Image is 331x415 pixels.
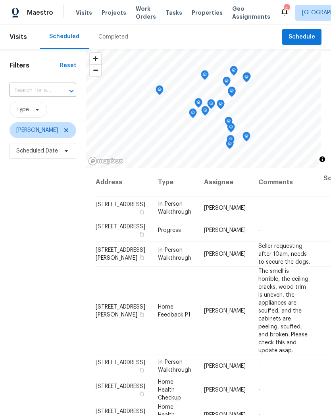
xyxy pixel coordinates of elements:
[204,251,246,257] span: [PERSON_NAME]
[318,154,327,164] button: Toggle attribution
[201,70,209,83] div: Map marker
[88,156,123,166] a: Mapbox homepage
[158,228,181,233] span: Progress
[217,100,225,112] div: Map marker
[284,5,289,13] div: 4
[226,139,234,152] div: Map marker
[158,304,191,317] span: Home Feedback P1
[198,168,252,197] th: Assignee
[243,72,251,85] div: Map marker
[10,85,54,97] input: Search for an address...
[90,64,101,76] button: Zoom out
[204,363,246,369] span: [PERSON_NAME]
[156,85,164,98] div: Map marker
[282,29,321,45] button: Schedule
[258,228,260,233] span: -
[66,85,77,97] button: Open
[227,123,235,135] div: Map marker
[96,360,145,365] span: [STREET_ADDRESS]
[86,49,321,168] canvas: Map
[27,9,53,17] span: Maestro
[95,168,152,197] th: Address
[136,5,156,21] span: Work Orders
[60,62,76,69] div: Reset
[258,205,260,211] span: -
[90,65,101,76] span: Zoom out
[227,135,235,147] div: Map marker
[225,117,233,129] div: Map marker
[204,387,246,392] span: [PERSON_NAME]
[10,28,27,46] span: Visits
[204,308,246,313] span: [PERSON_NAME]
[204,228,246,233] span: [PERSON_NAME]
[242,132,250,144] div: Map marker
[16,106,29,114] span: Type
[230,66,238,78] div: Map marker
[289,32,315,42] span: Schedule
[258,387,260,392] span: -
[223,77,231,89] div: Map marker
[138,208,145,216] button: Copy Address
[207,99,215,112] div: Map marker
[102,9,126,17] span: Projects
[96,383,145,389] span: [STREET_ADDRESS]
[252,168,317,197] th: Comments
[165,10,182,15] span: Tasks
[96,202,145,207] span: [STREET_ADDRESS]
[138,390,145,397] button: Copy Address
[152,168,198,197] th: Type
[98,33,128,41] div: Completed
[204,205,246,211] span: [PERSON_NAME]
[158,379,181,400] span: Home Health Checkup
[49,33,79,41] div: Scheduled
[16,126,58,134] span: [PERSON_NAME]
[189,108,197,121] div: Map marker
[192,9,223,17] span: Properties
[232,5,270,21] span: Geo Assignments
[96,304,145,317] span: [STREET_ADDRESS][PERSON_NAME]
[258,363,260,369] span: -
[96,224,145,230] span: [STREET_ADDRESS]
[320,155,325,164] span: Toggle attribution
[201,106,209,118] div: Map marker
[158,201,191,215] span: In-Person Walkthrough
[96,408,145,414] span: [STREET_ADDRESS]
[138,311,145,318] button: Copy Address
[158,247,191,261] span: In-Person Walkthrough
[228,87,236,99] div: Map marker
[258,268,308,353] span: The smell is horrible, the ceiling cracks, wood trim is uneven, the appliances are scuffed, and t...
[138,254,145,261] button: Copy Address
[158,359,191,373] span: In-Person Walkthrough
[10,62,60,69] h1: Filters
[96,247,145,261] span: [STREET_ADDRESS][PERSON_NAME]
[76,9,92,17] span: Visits
[16,147,58,155] span: Scheduled Date
[194,98,202,110] div: Map marker
[138,367,145,374] button: Copy Address
[90,53,101,64] button: Zoom in
[138,231,145,238] button: Copy Address
[258,243,310,264] span: Seller requesting after 10am, needs to secure the dogs.
[242,73,250,85] div: Map marker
